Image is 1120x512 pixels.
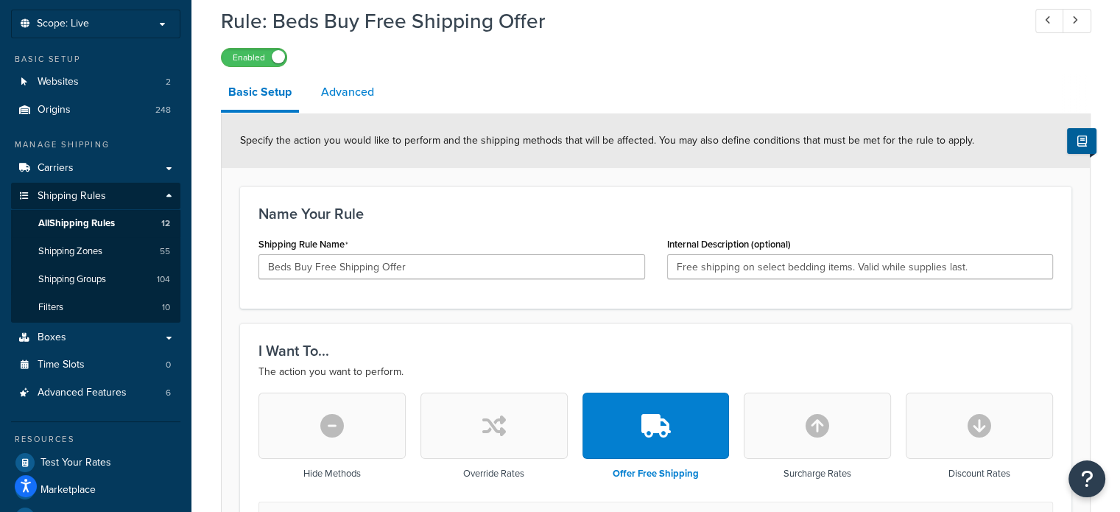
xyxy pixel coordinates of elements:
[38,359,85,371] span: Time Slots
[38,332,66,344] span: Boxes
[38,104,71,116] span: Origins
[258,343,1053,359] h3: I Want To...
[11,294,180,321] a: Filters10
[160,245,170,258] span: 55
[38,190,106,203] span: Shipping Rules
[37,18,89,30] span: Scope: Live
[11,183,180,210] a: Shipping Rules
[11,477,180,503] a: Marketplace
[303,469,361,479] h3: Hide Methods
[38,76,79,88] span: Websites
[11,294,180,321] li: Filters
[11,433,180,446] div: Resources
[11,266,180,293] a: Shipping Groups104
[40,457,111,469] span: Test Your Rates
[221,7,1008,35] h1: Rule: Beds Buy Free Shipping Offer
[240,133,974,148] span: Specify the action you would like to perform and the shipping methods that will be affected. You ...
[314,74,381,110] a: Advanced
[11,69,180,96] li: Websites
[1068,460,1105,497] button: Open Resource Center
[1063,9,1091,33] a: Next Record
[613,469,699,479] h3: Offer Free Shipping
[11,53,180,66] div: Basic Setup
[40,484,96,497] span: Marketplace
[1067,128,1096,154] button: Show Help Docs
[221,74,299,113] a: Basic Setup
[258,206,1053,222] h3: Name Your Rule
[783,469,851,479] h3: Surcharge Rates
[258,239,348,250] label: Shipping Rule Name
[11,266,180,293] li: Shipping Groups
[11,69,180,96] a: Websites2
[463,469,524,479] h3: Override Rates
[38,387,127,399] span: Advanced Features
[948,469,1010,479] h3: Discount Rates
[155,104,171,116] span: 248
[11,449,180,476] a: Test Your Rates
[38,217,115,230] span: All Shipping Rules
[1035,9,1064,33] a: Previous Record
[38,301,63,314] span: Filters
[11,351,180,379] li: Time Slots
[222,49,286,66] label: Enabled
[11,379,180,407] li: Advanced Features
[258,363,1053,381] p: The action you want to perform.
[38,162,74,175] span: Carriers
[11,183,180,323] li: Shipping Rules
[11,155,180,182] a: Carriers
[38,245,102,258] span: Shipping Zones
[11,379,180,407] a: Advanced Features6
[157,273,170,286] span: 104
[11,97,180,124] li: Origins
[11,97,180,124] a: Origins248
[166,387,171,399] span: 6
[11,210,180,237] a: AllShipping Rules12
[11,238,180,265] li: Shipping Zones
[11,351,180,379] a: Time Slots0
[38,273,106,286] span: Shipping Groups
[11,324,180,351] a: Boxes
[166,359,171,371] span: 0
[11,238,180,265] a: Shipping Zones55
[161,217,170,230] span: 12
[162,301,170,314] span: 10
[667,239,791,250] label: Internal Description (optional)
[11,138,180,151] div: Manage Shipping
[166,76,171,88] span: 2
